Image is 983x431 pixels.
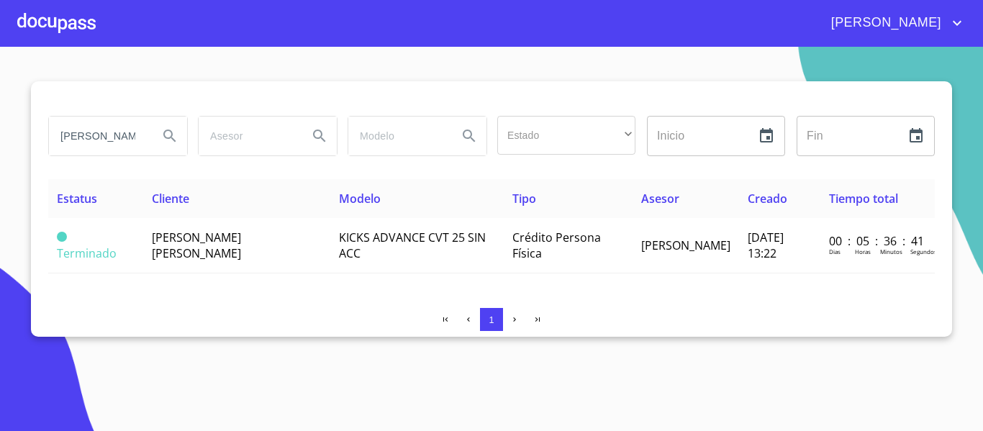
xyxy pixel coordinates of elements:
div: ​ [497,116,635,155]
input: search [348,117,446,155]
p: Dias [829,248,841,255]
button: Search [452,119,486,153]
button: account of current user [820,12,966,35]
span: Tipo [512,191,536,207]
button: Search [153,119,187,153]
span: [PERSON_NAME] [PERSON_NAME] [152,230,241,261]
span: KICKS ADVANCE CVT 25 SIN ACC [339,230,486,261]
input: search [199,117,296,155]
span: Terminado [57,232,67,242]
span: Tiempo total [829,191,898,207]
span: Creado [748,191,787,207]
span: [DATE] 13:22 [748,230,784,261]
span: Estatus [57,191,97,207]
button: Search [302,119,337,153]
span: Modelo [339,191,381,207]
span: 1 [489,314,494,325]
button: 1 [480,308,503,331]
span: [PERSON_NAME] [641,237,730,253]
p: 00 : 05 : 36 : 41 [829,233,926,249]
p: Segundos [910,248,937,255]
p: Minutos [880,248,902,255]
input: search [49,117,147,155]
span: Cliente [152,191,189,207]
span: Terminado [57,245,117,261]
span: Asesor [641,191,679,207]
p: Horas [855,248,871,255]
span: Crédito Persona Física [512,230,601,261]
span: [PERSON_NAME] [820,12,948,35]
